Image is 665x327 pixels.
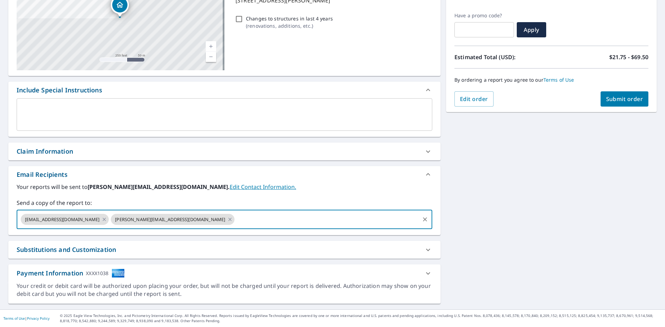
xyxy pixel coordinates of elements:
div: Claim Information [17,147,73,156]
label: Your reports will be sent to [17,183,432,191]
a: Current Level 17, Zoom Out [206,52,216,62]
p: | [3,316,50,320]
a: Privacy Policy [27,316,50,321]
div: Include Special Instructions [8,82,441,98]
img: cardImage [112,269,125,278]
button: Clear [420,215,430,224]
button: Apply [517,22,546,37]
p: Estimated Total (USD): [454,53,551,61]
div: Email Recipients [17,170,68,179]
div: [PERSON_NAME][EMAIL_ADDRESS][DOMAIN_NAME] [111,214,234,225]
div: Claim Information [8,143,441,160]
button: Submit order [601,91,649,107]
p: $21.75 - $69.50 [609,53,648,61]
div: Substitutions and Customization [8,241,441,258]
span: Edit order [460,95,488,103]
a: Current Level 17, Zoom In [206,41,216,52]
a: EditContactInfo [230,183,296,191]
label: Send a copy of the report to: [17,199,432,207]
button: Edit order [454,91,494,107]
p: Changes to structures in last 4 years [246,15,333,22]
label: Have a promo code? [454,12,514,19]
a: Terms of Use [3,316,25,321]
div: Payment Information [17,269,125,278]
p: By ordering a report you agree to our [454,77,648,83]
span: Submit order [606,95,643,103]
p: ( renovations, additions, etc. ) [246,22,333,29]
span: [EMAIL_ADDRESS][DOMAIN_NAME] [21,216,104,223]
div: Payment InformationXXXX1038cardImage [8,264,441,282]
p: © 2025 Eagle View Technologies, Inc. and Pictometry International Corp. All Rights Reserved. Repo... [60,313,662,324]
div: [EMAIL_ADDRESS][DOMAIN_NAME] [21,214,109,225]
a: Terms of Use [543,76,574,83]
div: XXXX1038 [86,269,108,278]
div: Email Recipients [8,166,441,183]
b: [PERSON_NAME][EMAIL_ADDRESS][DOMAIN_NAME]. [88,183,230,191]
div: Substitutions and Customization [17,245,116,254]
span: [PERSON_NAME][EMAIL_ADDRESS][DOMAIN_NAME] [111,216,229,223]
div: Include Special Instructions [17,85,102,95]
div: Your credit or debit card will be authorized upon placing your order, but will not be charged unt... [17,282,432,298]
span: Apply [522,26,541,34]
